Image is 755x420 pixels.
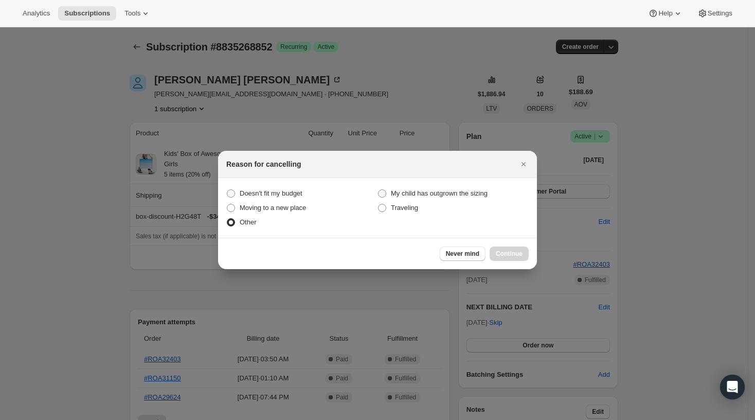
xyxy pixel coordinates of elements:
button: Tools [118,6,157,21]
span: My child has outgrown the sizing [391,189,488,197]
span: Tools [124,9,140,17]
span: Help [658,9,672,17]
button: Analytics [16,6,56,21]
span: Never mind [446,250,479,258]
span: Analytics [23,9,50,17]
button: Settings [691,6,739,21]
button: Subscriptions [58,6,116,21]
h2: Reason for cancelling [226,159,301,169]
span: Settings [708,9,732,17]
span: Doesn't fit my budget [240,189,302,197]
span: Other [240,218,257,226]
button: Close [516,157,531,171]
span: Traveling [391,204,418,212]
span: Moving to a new place [240,204,306,212]
span: Subscriptions [64,9,110,17]
button: Never mind [440,247,486,261]
button: Help [642,6,689,21]
div: Open Intercom Messenger [720,375,745,399]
